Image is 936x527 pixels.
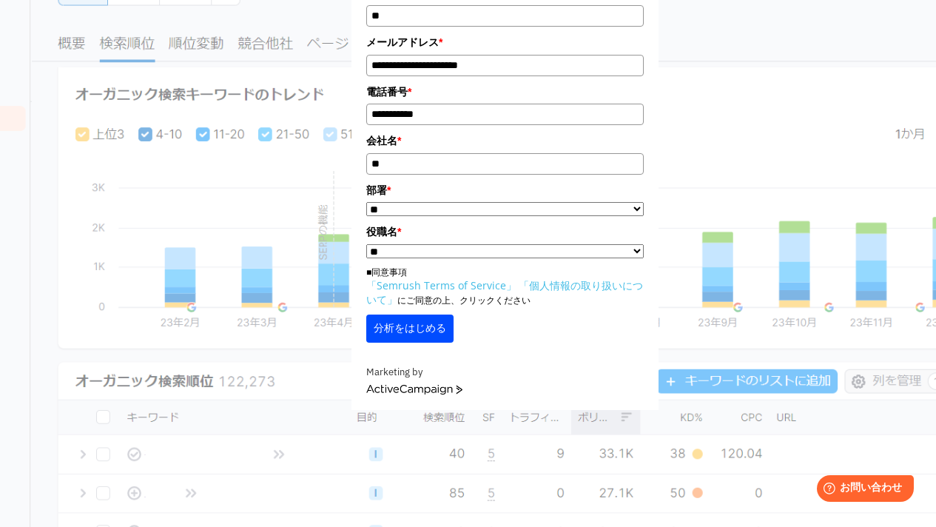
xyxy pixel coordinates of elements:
[366,84,644,100] label: 電話番号
[804,469,920,511] iframe: Help widget launcher
[366,224,644,240] label: 役職名
[366,278,516,292] a: 「Semrush Terms of Service」
[366,266,644,307] p: ■同意事項 にご同意の上、クリックください
[366,278,643,306] a: 「個人情報の取り扱いについて」
[366,182,644,198] label: 部署
[366,34,644,50] label: メールアドレス
[366,365,644,380] div: Marketing by
[366,132,644,149] label: 会社名
[366,315,454,343] button: 分析をはじめる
